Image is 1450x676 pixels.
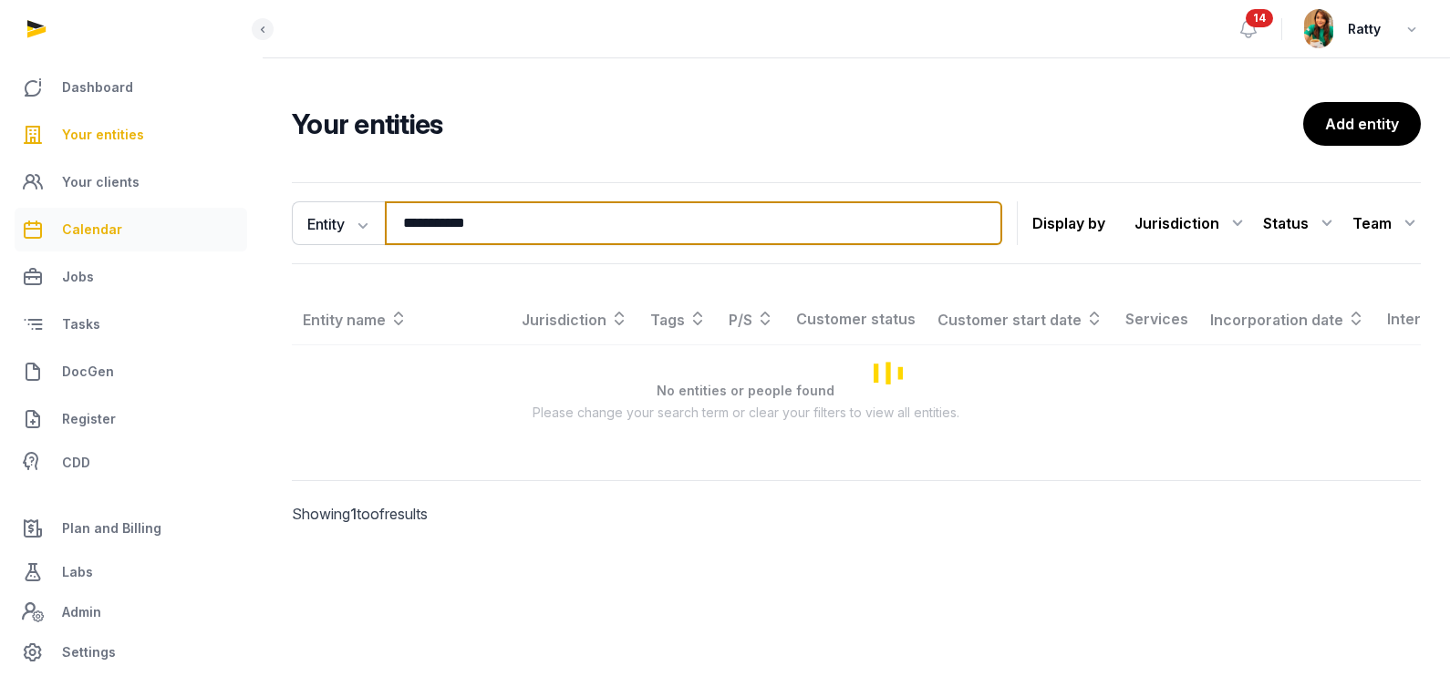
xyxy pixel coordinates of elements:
[15,630,247,674] a: Settings
[15,302,247,346] a: Tasks
[62,266,94,288] span: Jobs
[1303,102,1421,146] a: Add entity
[62,124,144,146] span: Your entities
[62,452,90,474] span: CDD
[1246,9,1273,27] span: 14
[15,255,247,299] a: Jobs
[15,594,247,630] a: Admin
[62,313,100,335] span: Tasks
[15,445,247,481] a: CDD
[62,171,140,193] span: Your clients
[62,219,122,241] span: Calendar
[62,77,133,98] span: Dashboard
[62,361,114,383] span: DocGen
[292,481,553,547] p: Showing to of results
[62,517,161,539] span: Plan and Billing
[15,160,247,204] a: Your clients
[1348,18,1381,40] span: Ratty
[62,408,116,430] span: Register
[62,641,116,663] span: Settings
[15,113,247,157] a: Your entities
[1134,209,1248,238] div: Jurisdiction
[15,208,247,251] a: Calendar
[62,561,93,583] span: Labs
[1304,9,1333,48] img: avatar
[15,66,247,109] a: Dashboard
[292,108,1303,140] h2: Your entities
[1263,209,1338,238] div: Status
[62,601,101,623] span: Admin
[15,350,247,394] a: DocGen
[15,397,247,441] a: Register
[1352,209,1421,238] div: Team
[292,201,385,245] button: Entity
[15,507,247,550] a: Plan and Billing
[350,505,357,523] span: 1
[15,550,247,594] a: Labs
[1032,209,1105,238] p: Display by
